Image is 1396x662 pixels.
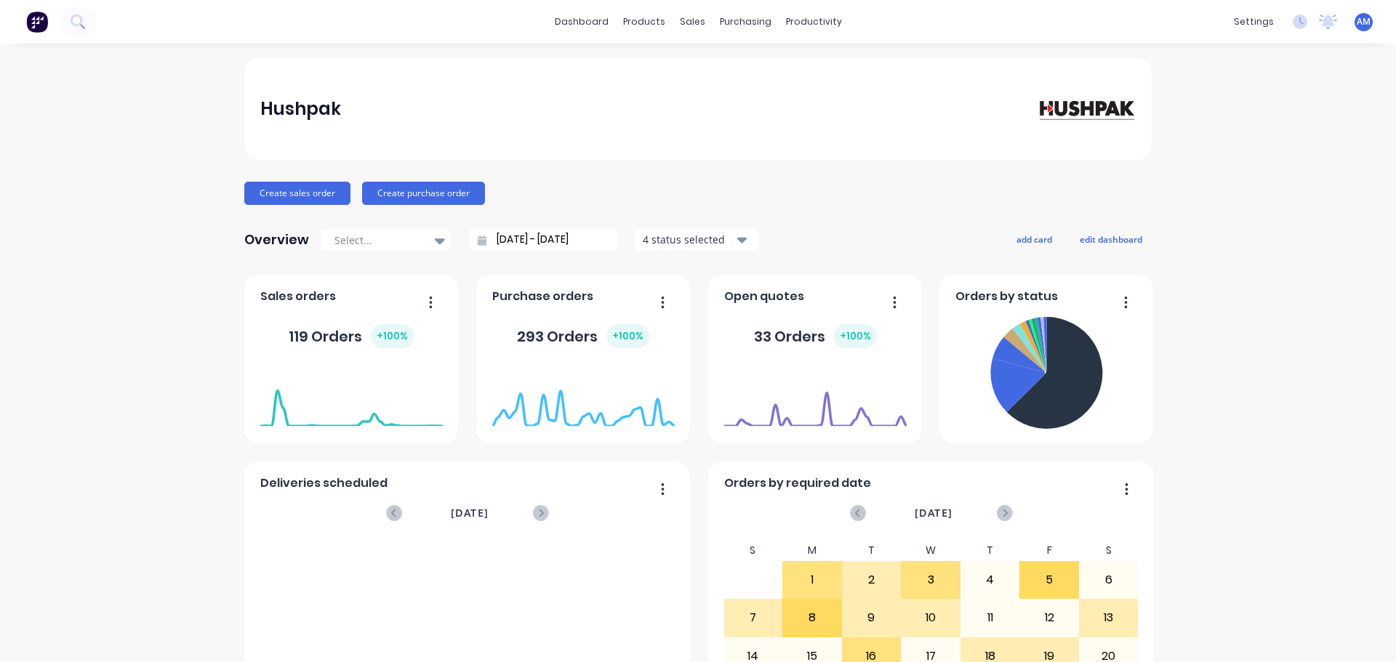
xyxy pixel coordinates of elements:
[724,288,804,305] span: Open quotes
[492,288,593,305] span: Purchase orders
[961,562,1019,598] div: 4
[635,229,758,251] button: 4 status selected
[1020,600,1078,636] div: 12
[834,324,877,348] div: + 100 %
[26,11,48,33] img: Factory
[371,324,414,348] div: + 100 %
[616,11,673,33] div: products
[362,182,485,205] button: Create purchase order
[783,600,841,636] div: 8
[244,182,350,205] button: Create sales order
[843,600,901,636] div: 9
[1020,562,1078,598] div: 5
[783,562,841,598] div: 1
[961,600,1019,636] div: 11
[902,600,960,636] div: 10
[754,324,877,348] div: 33 Orders
[842,540,902,561] div: T
[902,562,960,598] div: 3
[713,11,779,33] div: purchasing
[1070,230,1152,249] button: edit dashboard
[1007,230,1062,249] button: add card
[782,540,842,561] div: M
[451,505,489,521] span: [DATE]
[723,540,783,561] div: S
[517,324,649,348] div: 293 Orders
[1034,96,1136,121] img: Hushpak
[1227,11,1281,33] div: settings
[779,11,849,33] div: productivity
[260,94,341,124] div: Hushpak
[1080,600,1138,636] div: 13
[724,600,782,636] div: 7
[1019,540,1079,561] div: F
[547,11,616,33] a: dashboard
[1079,540,1139,561] div: S
[843,562,901,598] div: 2
[289,324,414,348] div: 119 Orders
[244,225,309,254] div: Overview
[606,324,649,348] div: + 100 %
[955,288,1058,305] span: Orders by status
[915,505,952,521] span: [DATE]
[901,540,960,561] div: W
[643,232,734,247] div: 4 status selected
[673,11,713,33] div: sales
[1357,15,1371,28] span: AM
[260,288,336,305] span: Sales orders
[1080,562,1138,598] div: 6
[960,540,1020,561] div: T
